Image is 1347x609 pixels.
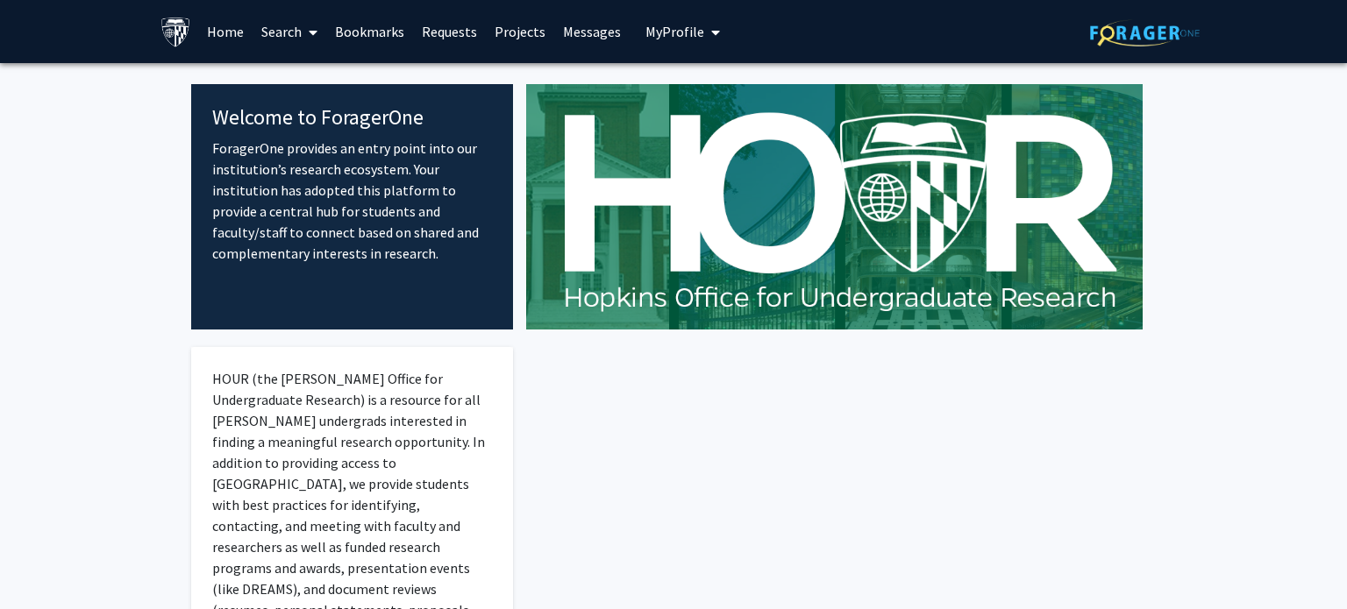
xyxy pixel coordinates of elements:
img: Cover Image [526,84,1143,329]
p: ForagerOne provides an entry point into our institution’s research ecosystem. Your institution ha... [212,138,492,264]
a: Bookmarks [326,1,413,62]
h4: Welcome to ForagerOne [212,105,492,131]
a: Home [198,1,253,62]
a: Requests [413,1,486,62]
img: Johns Hopkins University Logo [160,17,191,47]
img: ForagerOne Logo [1090,19,1200,46]
a: Messages [554,1,630,62]
a: Search [253,1,326,62]
iframe: Chat [13,530,75,596]
a: Projects [486,1,554,62]
span: My Profile [645,23,704,40]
